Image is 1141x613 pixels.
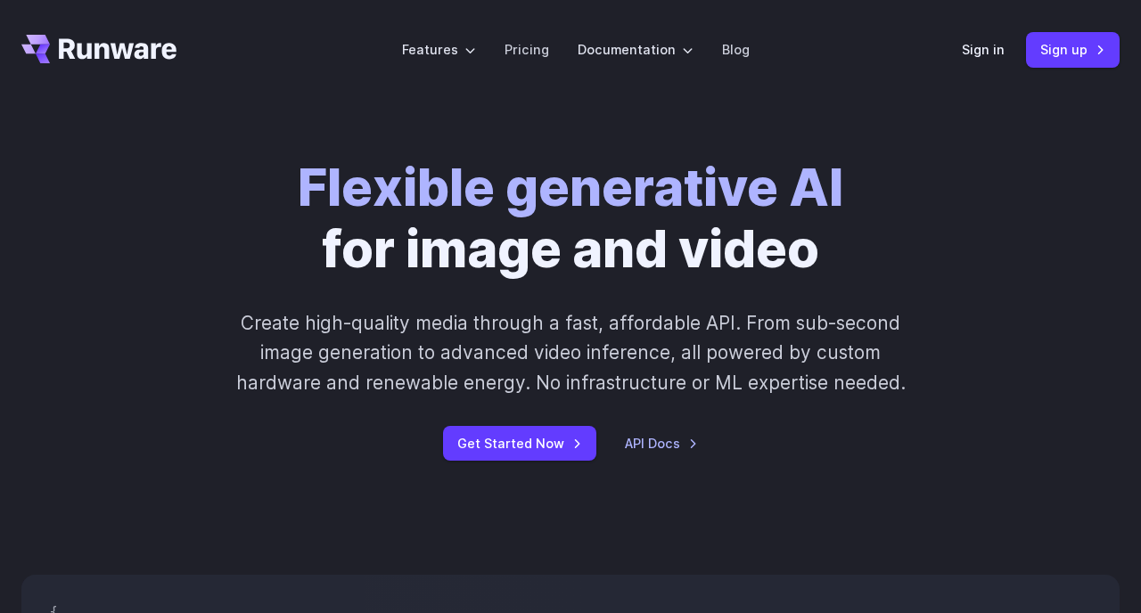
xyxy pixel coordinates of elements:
[962,39,1005,60] a: Sign in
[21,35,176,63] a: Go to /
[505,39,549,60] a: Pricing
[402,39,476,60] label: Features
[625,433,698,454] a: API Docs
[722,39,750,60] a: Blog
[443,426,596,461] a: Get Started Now
[219,308,922,397] p: Create high-quality media through a fast, affordable API. From sub-second image generation to adv...
[578,39,694,60] label: Documentation
[298,156,843,218] strong: Flexible generative AI
[298,157,843,280] h1: for image and video
[1026,32,1120,67] a: Sign up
